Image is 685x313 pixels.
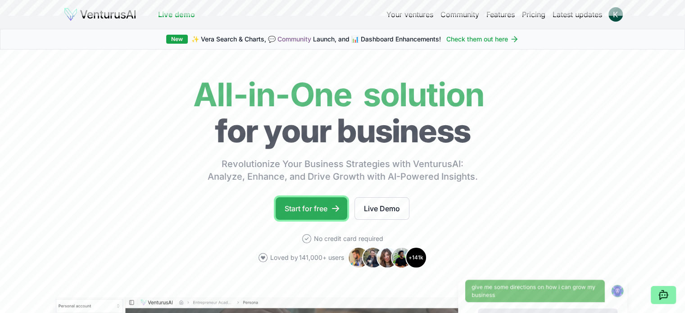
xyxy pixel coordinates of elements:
[276,197,347,220] a: Start for free
[191,35,441,44] span: ✨ Vera Search & Charts, 💬 Launch, and 📊 Dashboard Enhancements!
[166,35,188,44] div: New
[391,247,413,268] img: Avatar 4
[354,197,409,220] a: Live Demo
[362,247,384,268] img: Avatar 2
[277,35,311,43] a: Community
[446,35,519,44] a: Check them out here
[348,247,369,268] img: Avatar 1
[377,247,398,268] img: Avatar 3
